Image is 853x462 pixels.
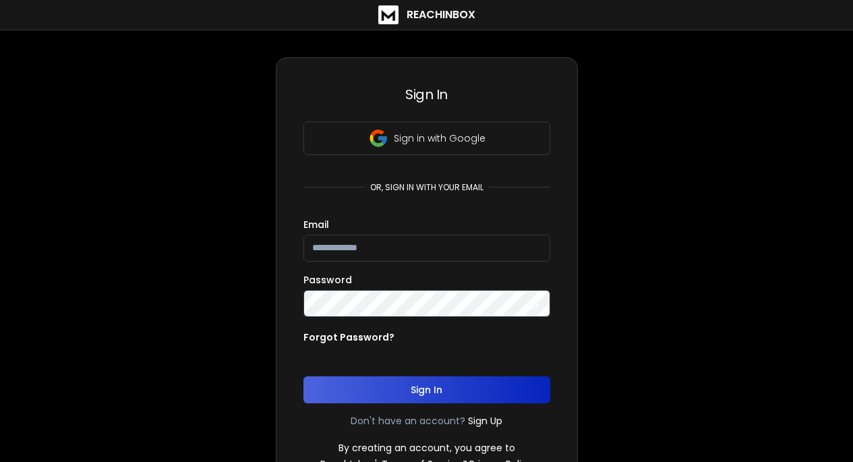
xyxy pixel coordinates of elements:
[303,330,394,344] p: Forgot Password?
[394,132,486,145] p: Sign in with Google
[339,441,515,455] p: By creating an account, you agree to
[303,85,550,104] h3: Sign In
[468,414,502,428] a: Sign Up
[365,182,489,193] p: or, sign in with your email
[351,414,465,428] p: Don't have an account?
[378,5,475,24] a: ReachInbox
[303,220,329,229] label: Email
[407,7,475,23] h1: ReachInbox
[378,5,399,24] img: logo
[303,275,352,285] label: Password
[303,121,550,155] button: Sign in with Google
[303,376,550,403] button: Sign In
